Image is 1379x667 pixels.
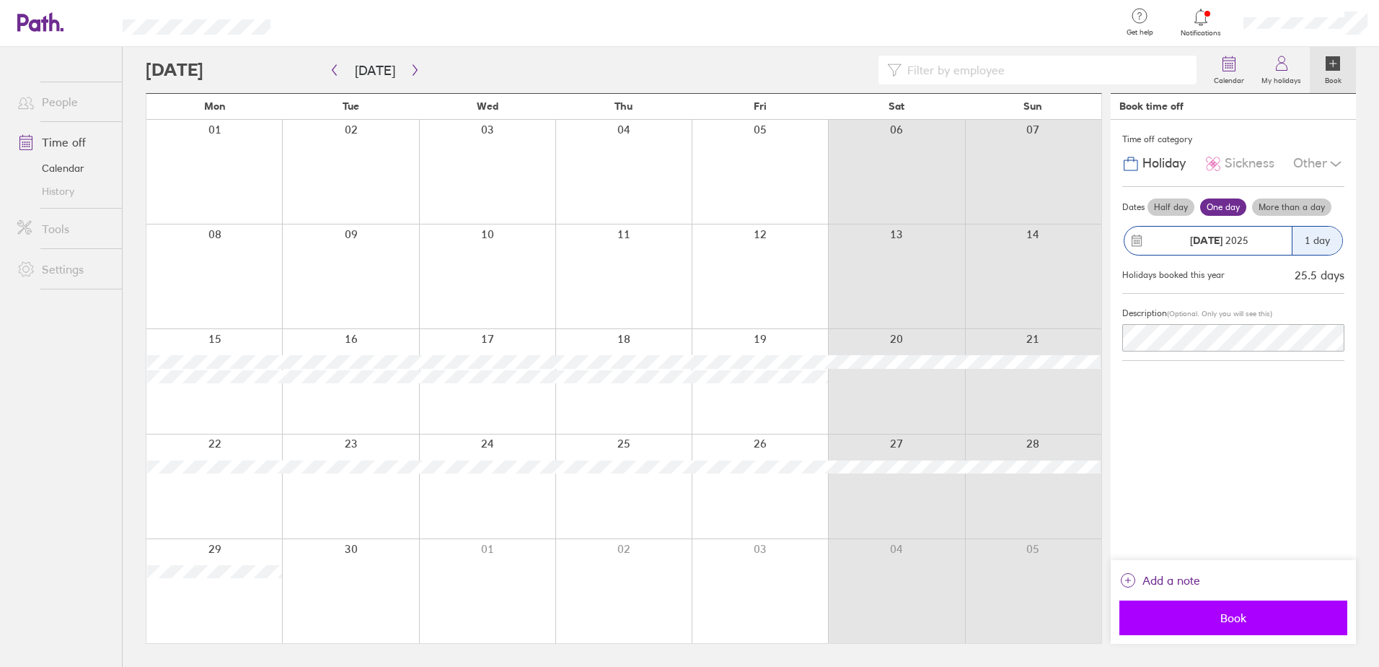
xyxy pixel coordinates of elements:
[1190,234,1222,247] strong: [DATE]
[1142,569,1200,592] span: Add a note
[6,255,122,284] a: Settings
[1142,156,1186,171] span: Holiday
[1205,72,1253,85] label: Calendar
[1129,611,1337,624] span: Book
[754,100,767,112] span: Fri
[1253,72,1310,85] label: My holidays
[1293,150,1344,178] div: Other
[6,128,122,157] a: Time off
[6,157,122,180] a: Calendar
[1310,47,1356,93] a: Book
[1225,156,1274,171] span: Sickness
[1147,199,1194,216] label: Half day
[6,87,122,116] a: People
[1119,569,1200,592] button: Add a note
[6,180,122,203] a: History
[343,100,359,112] span: Tue
[1167,309,1272,318] span: (Optional. Only you will see this)
[902,56,1188,84] input: Filter by employee
[1190,235,1248,246] span: 2025
[1292,227,1342,255] div: 1 day
[1295,269,1344,282] div: 25.5 days
[1316,72,1350,85] label: Book
[1200,199,1246,216] label: One day
[1253,47,1310,93] a: My holidays
[889,100,904,112] span: Sat
[1119,100,1184,112] div: Book time off
[204,100,226,112] span: Mon
[614,100,633,112] span: Thu
[1252,199,1331,216] label: More than a day
[1023,100,1042,112] span: Sun
[1122,308,1167,318] span: Description
[1178,29,1225,38] span: Notifications
[343,58,407,82] button: [DATE]
[1122,202,1145,212] span: Dates
[1122,219,1344,263] button: [DATE] 20251 day
[1119,601,1347,635] button: Book
[1122,128,1344,150] div: Time off category
[1205,47,1253,93] a: Calendar
[1116,28,1163,37] span: Get help
[1122,270,1225,280] div: Holidays booked this year
[477,100,498,112] span: Wed
[1178,7,1225,38] a: Notifications
[6,214,122,243] a: Tools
